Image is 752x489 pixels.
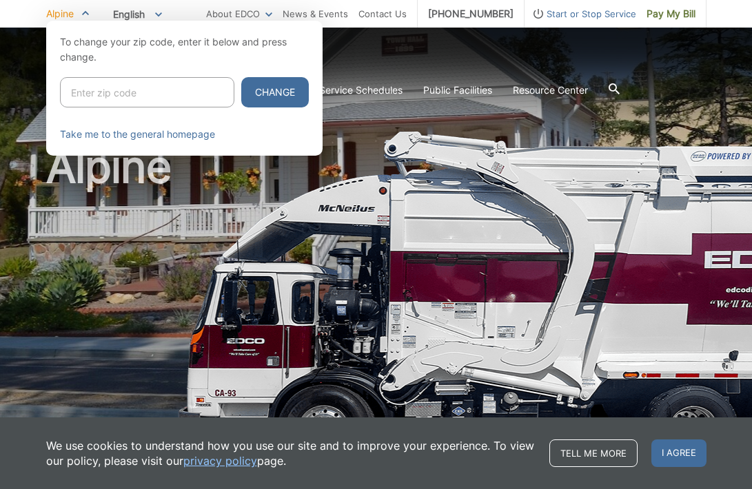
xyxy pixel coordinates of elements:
[60,34,309,65] p: To change your zip code, enter it below and press change.
[46,8,74,19] span: Alpine
[358,6,407,21] a: Contact Us
[206,6,272,21] a: About EDCO
[60,77,234,107] input: Enter zip code
[60,127,215,142] a: Take me to the general homepage
[241,77,309,107] button: Change
[46,438,536,468] p: We use cookies to understand how you use our site and to improve your experience. To view our pol...
[647,6,695,21] span: Pay My Bill
[283,6,348,21] a: News & Events
[103,3,172,25] span: English
[183,453,257,468] a: privacy policy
